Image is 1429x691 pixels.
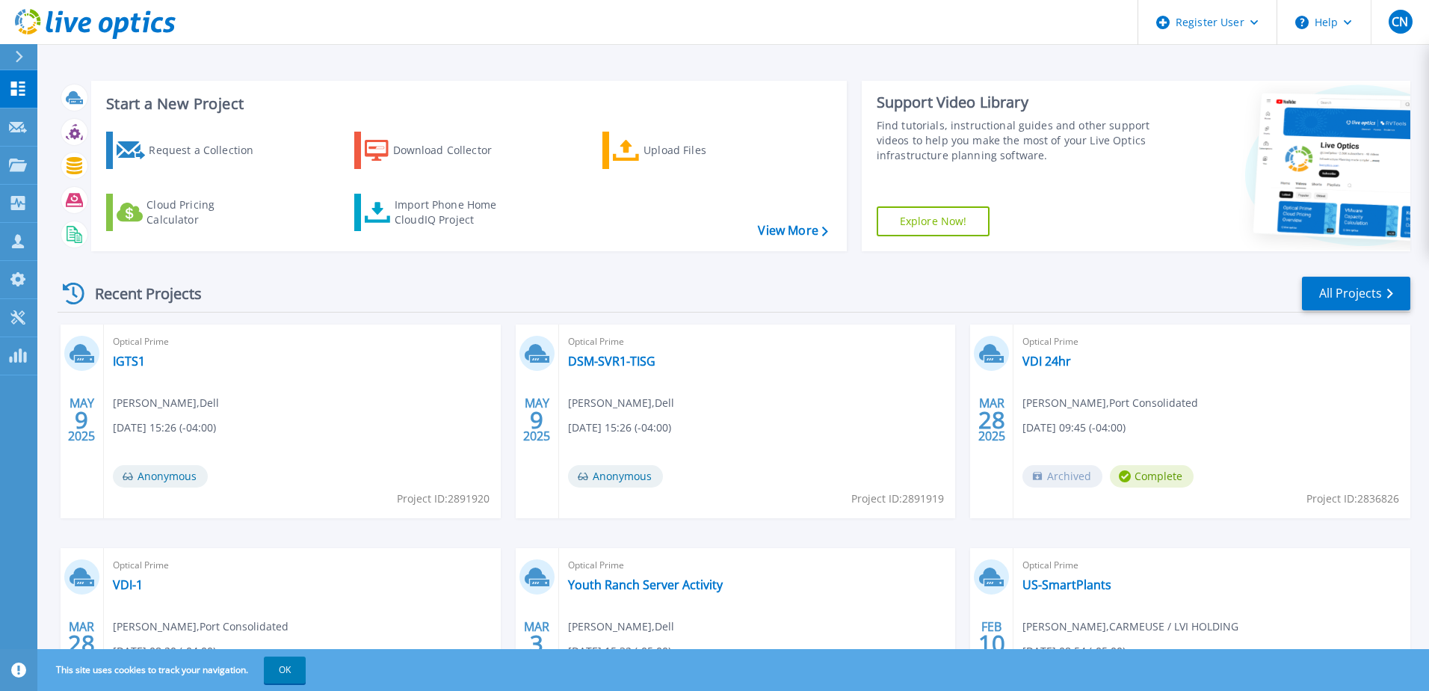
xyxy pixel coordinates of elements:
[149,135,268,165] div: Request a Collection
[354,132,521,169] a: Download Collector
[397,491,490,507] span: Project ID: 2891920
[758,224,827,238] a: View More
[602,132,769,169] a: Upload Files
[1022,643,1126,660] span: [DATE] 08:54 (-05:00)
[568,465,663,488] span: Anonymous
[568,643,671,660] span: [DATE] 15:32 (-05:00)
[393,135,513,165] div: Download Collector
[113,354,145,369] a: IGTS1
[978,616,1006,671] div: FEB 2025
[1392,16,1408,28] span: CN
[106,194,273,231] a: Cloud Pricing Calculator
[113,395,219,411] span: [PERSON_NAME] , Dell
[530,637,543,650] span: 3
[568,618,674,635] span: [PERSON_NAME] , Dell
[1022,420,1126,436] span: [DATE] 09:45 (-04:00)
[113,643,216,660] span: [DATE] 08:20 (-04:00)
[877,93,1156,112] div: Support Video Library
[1302,277,1410,310] a: All Projects
[113,420,216,436] span: [DATE] 15:26 (-04:00)
[146,197,266,227] div: Cloud Pricing Calculator
[395,197,511,227] div: Import Phone Home CloudIQ Project
[530,414,543,426] span: 9
[1306,491,1399,507] span: Project ID: 2836826
[851,491,944,507] span: Project ID: 2891919
[1022,465,1102,488] span: Archived
[1022,618,1238,635] span: [PERSON_NAME] , CARMEUSE / LVI HOLDING
[106,96,827,112] h3: Start a New Project
[1022,334,1401,350] span: Optical Prime
[113,577,143,592] a: VDI-1
[1022,557,1401,574] span: Optical Prime
[978,637,1005,650] span: 10
[113,557,492,574] span: Optical Prime
[568,354,655,369] a: DSM-SVR1-TISG
[522,616,551,671] div: MAR 2025
[106,132,273,169] a: Request a Collection
[67,393,96,447] div: MAY 2025
[568,334,947,350] span: Optical Prime
[877,118,1156,163] div: Find tutorials, instructional guides and other support videos to help you make the most of your L...
[75,414,88,426] span: 9
[1022,354,1071,369] a: VDI 24hr
[67,616,96,671] div: MAR 2025
[978,393,1006,447] div: MAR 2025
[41,657,306,684] span: This site uses cookies to track your navigation.
[113,618,288,635] span: [PERSON_NAME] , Port Consolidated
[877,206,990,236] a: Explore Now!
[643,135,763,165] div: Upload Files
[568,395,674,411] span: [PERSON_NAME] , Dell
[568,577,723,592] a: Youth Ranch Server Activity
[1022,577,1111,592] a: US-SmartPlants
[264,657,306,684] button: OK
[68,637,95,650] span: 28
[1110,465,1194,488] span: Complete
[1022,395,1198,411] span: [PERSON_NAME] , Port Consolidated
[522,393,551,447] div: MAY 2025
[113,465,208,488] span: Anonymous
[58,275,222,312] div: Recent Projects
[978,414,1005,426] span: 28
[113,334,492,350] span: Optical Prime
[568,420,671,436] span: [DATE] 15:26 (-04:00)
[568,557,947,574] span: Optical Prime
